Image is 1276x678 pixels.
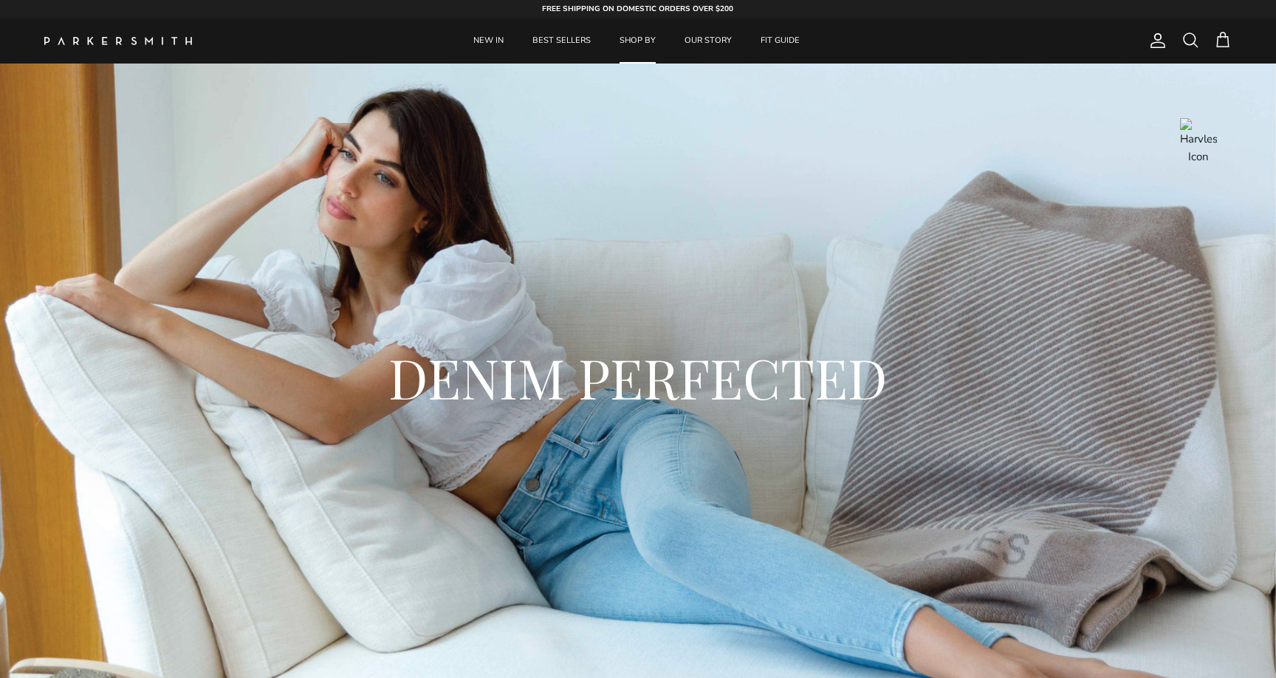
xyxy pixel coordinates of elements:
img: Parker Smith [44,37,192,45]
a: Account [1143,32,1167,49]
a: BEST SELLERS [519,18,604,64]
a: FIT GUIDE [747,18,813,64]
a: OUR STORY [671,18,745,64]
a: NEW IN [460,18,517,64]
a: SHOP BY [606,18,669,64]
div: Primary [220,18,1053,64]
strong: FREE SHIPPING ON DOMESTIC ORDERS OVER $200 [542,4,733,14]
h2: DENIM PERFECTED [228,342,1048,413]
